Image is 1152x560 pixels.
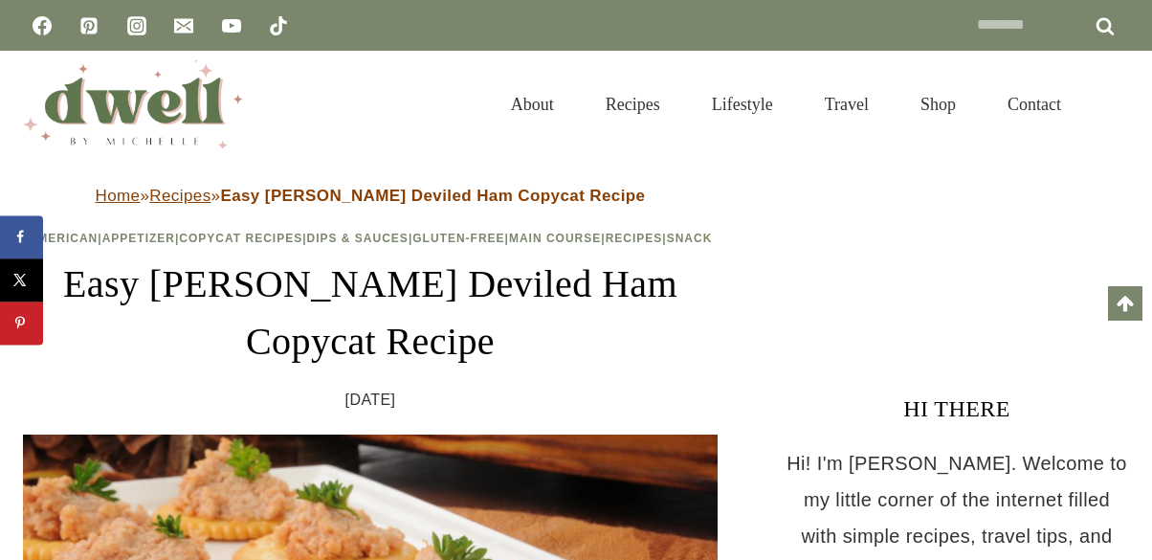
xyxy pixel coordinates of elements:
[580,71,686,138] a: Recipes
[23,60,243,148] img: DWELL by michelle
[149,187,210,205] a: Recipes
[29,232,713,245] span: | | | | | | |
[686,71,799,138] a: Lifestyle
[485,71,1087,138] nav: Primary Navigation
[1097,88,1129,121] button: View Search Form
[1108,286,1142,321] a: Scroll to top
[509,232,601,245] a: Main Course
[70,7,108,45] a: Pinterest
[29,232,99,245] a: American
[895,71,982,138] a: Shop
[982,71,1087,138] a: Contact
[179,232,302,245] a: Copycat Recipes
[96,187,646,205] span: » »
[23,7,61,45] a: Facebook
[165,7,203,45] a: Email
[23,256,718,370] h1: Easy [PERSON_NAME] Deviled Ham Copycat Recipe
[96,187,141,205] a: Home
[307,232,409,245] a: Dips & Sauces
[485,71,580,138] a: About
[785,392,1129,426] h3: HI THERE
[118,7,156,45] a: Instagram
[259,7,298,45] a: TikTok
[220,187,645,205] strong: Easy [PERSON_NAME] Deviled Ham Copycat Recipe
[606,232,663,245] a: Recipes
[102,232,175,245] a: Appetizer
[212,7,251,45] a: YouTube
[345,386,396,414] time: [DATE]
[412,232,504,245] a: Gluten-Free
[667,232,713,245] a: Snack
[799,71,895,138] a: Travel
